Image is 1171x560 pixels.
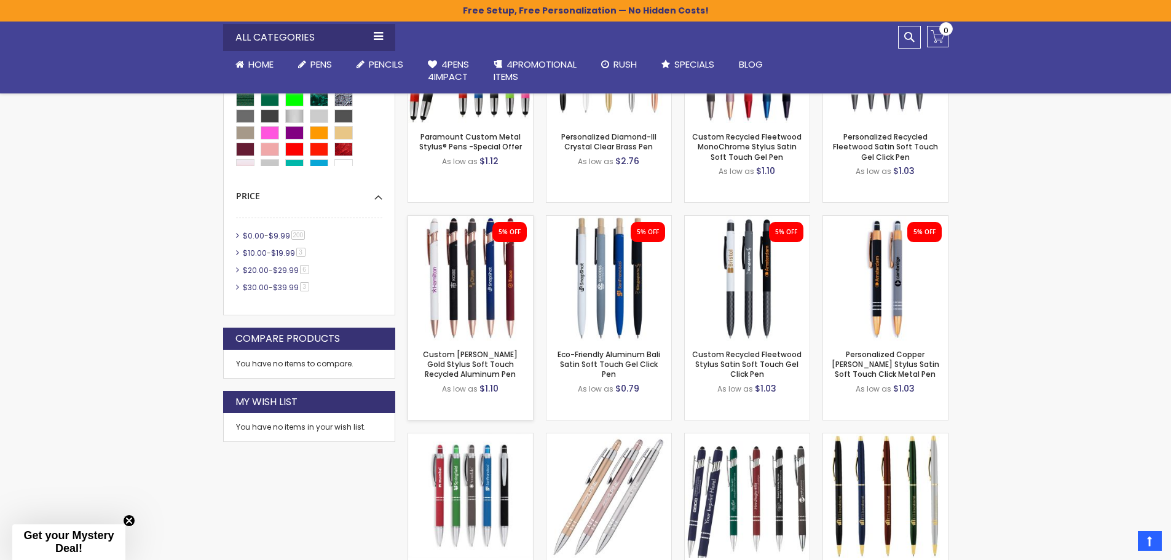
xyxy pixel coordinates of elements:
a: Personalized Copper [PERSON_NAME] Stylus Satin Soft Touch Click Metal Pen [832,349,939,379]
div: All Categories [223,24,395,51]
a: Personalized Recycled Fleetwood Satin Soft Touch Gel Click Pen [833,132,938,162]
a: Specials [649,51,727,78]
span: $0.79 [615,382,639,395]
a: Promo Broadway Stylus Metallic Click Metal Pen [546,433,671,443]
span: As low as [442,156,478,167]
a: 4PROMOTIONALITEMS [481,51,589,91]
span: $1.10 [479,382,499,395]
span: Home [248,58,274,71]
span: $30.00 [243,282,269,293]
span: As low as [578,384,613,394]
a: Custom Recycled Fleetwood Stylus Satin Soft Touch Gel Click Pen [685,215,810,226]
div: 5% OFF [637,228,659,237]
span: Pencils [369,58,403,71]
span: As low as [442,384,478,394]
button: Close teaser [123,515,135,527]
span: $20.00 [243,265,269,275]
span: $1.10 [756,165,775,177]
img: Cooper Deluxe Metal Pen w/Gold Trim [823,433,948,558]
a: Custom Recycled Fleetwood Stylus Satin Soft Touch Gel Click Pen [692,349,802,379]
img: Promotional Hope Stylus Satin Soft Touch Click Metal Pen [408,433,533,558]
a: Eco-Friendly Aluminum Bali Satin Soft Touch Gel Click Pen [558,349,660,379]
a: 0 [927,26,948,47]
a: Rush [589,51,649,78]
a: $0.00-$9.99200 [240,231,310,241]
span: $1.12 [479,155,499,167]
span: As low as [578,156,613,167]
a: Pens [286,51,344,78]
div: 5% OFF [913,228,936,237]
a: 4Pens4impact [416,51,481,91]
span: Get your Mystery Deal! [23,529,114,554]
div: Price [236,181,382,202]
strong: Compare Products [235,332,340,345]
span: Specials [674,58,714,71]
span: 200 [291,231,306,240]
span: $9.99 [269,231,290,241]
span: $1.03 [893,165,915,177]
span: 3 [296,248,306,257]
span: 3 [300,282,309,291]
span: As low as [719,166,754,176]
span: $1.03 [755,382,776,395]
a: $20.00-$29.996 [240,265,313,275]
img: Custom Soft Touch Metal Pen - Stylus Top [685,433,810,558]
div: You have no items to compare. [223,350,395,379]
span: As low as [856,384,891,394]
span: Blog [739,58,763,71]
span: $2.76 [615,155,639,167]
iframe: Google Customer Reviews [1070,527,1171,560]
a: Paramount Custom Metal Stylus® Pens -Special Offer [419,132,522,152]
img: Personalized Copper Penny Stylus Satin Soft Touch Click Metal Pen [823,216,948,341]
span: 4Pens 4impact [428,58,469,83]
a: Custom Soft Touch Metal Pen - Stylus Top [685,433,810,443]
div: 5% OFF [775,228,797,237]
span: 0 [944,25,948,36]
span: $10.00 [243,248,267,258]
span: Rush [613,58,637,71]
a: Pencils [344,51,416,78]
a: Home [223,51,286,78]
div: Get your Mystery Deal!Close teaser [12,524,125,560]
span: As low as [717,384,753,394]
img: Eco-Friendly Aluminum Bali Satin Soft Touch Gel Click Pen [546,216,671,341]
a: Promotional Hope Stylus Satin Soft Touch Click Metal Pen [408,433,533,443]
a: Blog [727,51,775,78]
span: $1.03 [893,382,915,395]
a: $30.00-$39.993 [240,282,313,293]
a: Cooper Deluxe Metal Pen w/Gold Trim [823,433,948,443]
a: Eco-Friendly Aluminum Bali Satin Soft Touch Gel Click Pen [546,215,671,226]
span: As low as [856,166,891,176]
a: $10.00-$19.993 [240,248,310,258]
span: $19.99 [271,248,295,258]
span: 4PROMOTIONAL ITEMS [494,58,577,83]
div: 5% OFF [499,228,521,237]
img: Custom Lexi Rose Gold Stylus Soft Touch Recycled Aluminum Pen [408,216,533,341]
a: Personalized Copper Penny Stylus Satin Soft Touch Click Metal Pen [823,215,948,226]
span: $29.99 [273,265,299,275]
a: Custom Recycled Fleetwood MonoChrome Stylus Satin Soft Touch Gel Pen [692,132,802,162]
img: Custom Recycled Fleetwood Stylus Satin Soft Touch Gel Click Pen [685,216,810,341]
strong: My Wish List [235,395,298,409]
span: Pens [310,58,332,71]
span: 6 [300,265,309,274]
span: $39.99 [273,282,299,293]
div: You have no items in your wish list. [236,422,382,432]
a: Custom Lexi Rose Gold Stylus Soft Touch Recycled Aluminum Pen [408,215,533,226]
a: Personalized Diamond-III Crystal Clear Brass Pen [561,132,656,152]
a: Custom [PERSON_NAME] Gold Stylus Soft Touch Recycled Aluminum Pen [423,349,518,379]
img: Promo Broadway Stylus Metallic Click Metal Pen [546,433,671,558]
span: $0.00 [243,231,264,241]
